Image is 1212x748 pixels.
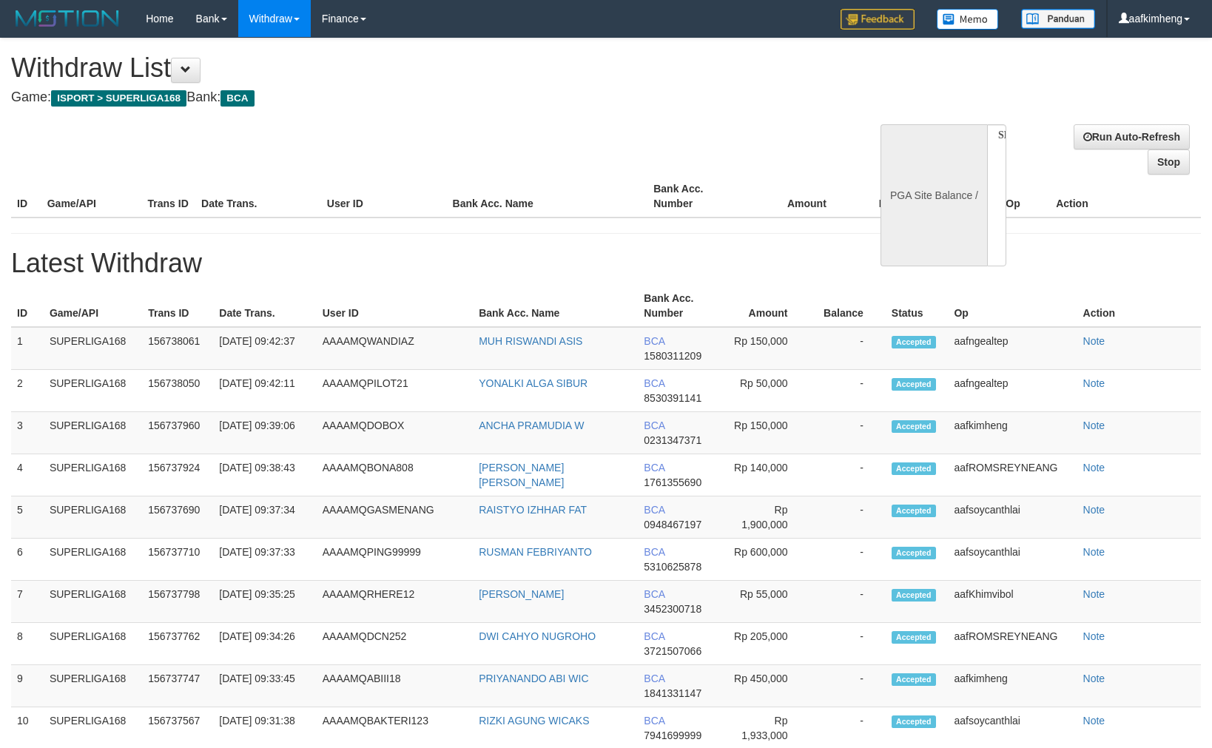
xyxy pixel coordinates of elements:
a: MUH RISWANDI ASIS [479,335,582,347]
th: Amount [748,175,849,218]
td: aafsoycanthlai [948,496,1077,539]
a: Note [1083,588,1105,600]
td: AAAAMQGASMENANG [317,496,473,539]
td: [DATE] 09:37:33 [213,539,316,581]
td: aafROMSREYNEANG [948,623,1077,665]
td: - [809,665,885,707]
span: BCA [644,377,664,389]
a: Note [1083,715,1105,727]
td: [DATE] 09:39:06 [213,412,316,454]
span: Accepted [892,505,936,517]
a: Note [1083,420,1105,431]
th: Bank Acc. Number [638,285,721,327]
span: Accepted [892,631,936,644]
span: 3721507066 [644,645,701,657]
td: [DATE] 09:33:45 [213,665,316,707]
td: SUPERLIGA168 [44,370,142,412]
a: Note [1083,377,1105,389]
span: Accepted [892,420,936,433]
td: AAAAMQDCN252 [317,623,473,665]
div: PGA Site Balance / [881,124,987,266]
th: Bank Acc. Name [447,175,648,218]
td: - [809,412,885,454]
td: aafsoycanthlai [948,539,1077,581]
span: BCA [644,462,664,474]
th: Trans ID [142,175,195,218]
th: User ID [317,285,473,327]
td: 6 [11,539,44,581]
td: [DATE] 09:34:26 [213,623,316,665]
th: Bank Acc. Number [647,175,748,218]
th: Action [1050,175,1201,218]
td: SUPERLIGA168 [44,623,142,665]
td: 156737798 [142,581,213,623]
td: - [809,496,885,539]
td: 2 [11,370,44,412]
span: 7941699999 [644,730,701,741]
td: AAAAMQPING99999 [317,539,473,581]
td: [DATE] 09:37:34 [213,496,316,539]
td: Rp 55,000 [721,581,810,623]
img: MOTION_logo.png [11,7,124,30]
span: BCA [644,588,664,600]
td: 5 [11,496,44,539]
th: ID [11,285,44,327]
th: Balance [809,285,885,327]
a: Note [1083,504,1105,516]
span: Accepted [892,673,936,686]
td: [DATE] 09:38:43 [213,454,316,496]
a: Note [1083,462,1105,474]
th: Date Trans. [195,175,321,218]
td: - [809,454,885,496]
h1: Latest Withdraw [11,249,1201,278]
td: AAAAMQRHERE12 [317,581,473,623]
td: [DATE] 09:35:25 [213,581,316,623]
td: 8 [11,623,44,665]
td: Rp 50,000 [721,370,810,412]
td: 1 [11,327,44,370]
td: Rp 150,000 [721,412,810,454]
td: 3 [11,412,44,454]
td: - [809,370,885,412]
td: - [809,539,885,581]
span: 1580311209 [644,350,701,362]
span: BCA [644,504,664,516]
td: aafngealtep [948,370,1077,412]
td: AAAAMQDOBOX [317,412,473,454]
th: Op [1000,175,1050,218]
td: SUPERLIGA168 [44,454,142,496]
th: Game/API [44,285,142,327]
span: Accepted [892,715,936,728]
th: Op [948,285,1077,327]
a: Stop [1148,149,1190,175]
th: Game/API [41,175,142,218]
td: SUPERLIGA168 [44,327,142,370]
span: 5310625878 [644,561,701,573]
a: Note [1083,673,1105,684]
span: BCA [644,546,664,558]
td: 156737747 [142,665,213,707]
td: Rp 150,000 [721,327,810,370]
span: BCA [644,335,664,347]
td: AAAAMQABIII18 [317,665,473,707]
td: - [809,327,885,370]
a: RUSMAN FEBRIYANTO [479,546,592,558]
td: SUPERLIGA168 [44,665,142,707]
th: Amount [721,285,810,327]
th: Bank Acc. Name [473,285,638,327]
span: Accepted [892,378,936,391]
td: Rp 450,000 [721,665,810,707]
th: User ID [321,175,447,218]
td: SUPERLIGA168 [44,412,142,454]
h1: Withdraw List [11,53,793,83]
span: BCA [644,673,664,684]
td: [DATE] 09:42:11 [213,370,316,412]
a: ANCHA PRAMUDIA W [479,420,584,431]
td: 156737710 [142,539,213,581]
a: [PERSON_NAME] [479,588,564,600]
td: AAAAMQPILOT21 [317,370,473,412]
a: RIZKI AGUNG WICAKS [479,715,589,727]
td: Rp 600,000 [721,539,810,581]
a: [PERSON_NAME] [PERSON_NAME] [479,462,564,488]
td: aafkimheng [948,412,1077,454]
